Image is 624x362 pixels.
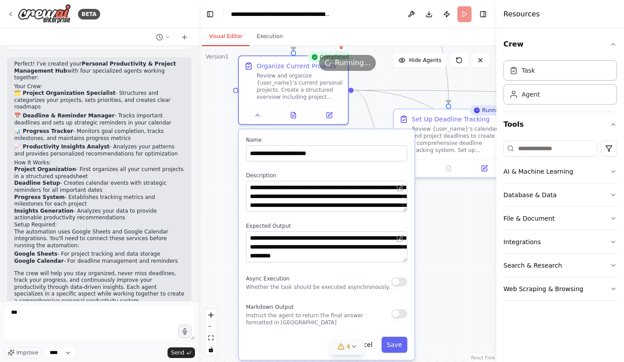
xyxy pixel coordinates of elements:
[205,332,217,344] button: fit view
[393,53,447,67] button: Hide Agents
[503,207,617,230] button: File & Document
[231,10,331,19] nav: breadcrumb
[409,57,441,64] span: Hide Agents
[347,342,351,351] span: 4
[503,183,617,206] button: Database & Data
[14,113,114,119] strong: 📅 Deadline & Reminder Manager
[14,208,74,214] strong: Insights Generation
[18,4,71,24] img: Logo
[275,110,312,121] button: View output
[14,270,184,305] p: The crew will help you stay organized, never miss deadlines, track your progress, and continuousl...
[14,90,184,111] p: - Structures and categorizes your projects, sets priorities, and creates clear roadmaps
[14,90,116,96] strong: 🗂️ Project Organization Specialist
[354,86,388,148] g: Edge from 01f4fb07-7efd-4459-b15f-f88fbcb4167e to 421125d0-582b-4770-aeba-8bd677c92cb7
[14,251,58,257] strong: Google Sheets
[205,309,217,321] button: zoom in
[412,115,490,124] div: Set Up Deadline Tracking
[14,258,64,264] strong: Google Calendar
[246,312,391,326] p: Instruct the agent to return the final answer formatted in [GEOGRAPHIC_DATA]
[205,344,217,355] button: toggle interactivity
[331,339,365,355] button: 4
[14,144,109,150] strong: 📈 Productivity Insights Analyst
[14,83,184,90] h2: Your Crew:
[470,105,507,116] div: Running
[202,27,250,46] button: Visual Editor
[14,128,184,142] p: - Monitors goal completion, tracks milestones, and maintains progress metrics
[14,229,184,249] p: The automation uses Google Sheets and Google Calendar integrations. You'll need to connect these ...
[471,355,495,360] a: React Flow attribution
[14,194,184,208] li: - Establishes tracking metrics and milestones for each project
[503,277,617,300] button: Web Scraping & Browsing
[477,8,489,20] button: Hide right sidebar
[503,230,617,253] button: Integrations
[335,58,371,68] span: Running...
[522,66,535,75] div: Task
[14,166,76,172] strong: Project Organization
[503,9,540,19] h4: Resources
[503,214,555,223] div: File & Document
[246,136,407,144] label: Name
[503,32,617,57] button: Crew
[395,183,406,193] button: Open in editor
[246,222,407,230] label: Expected Output
[503,112,617,137] button: Tools
[14,180,184,194] li: - Creates calendar events with strategic reminders for all important dates
[257,72,343,101] div: Review and organize {user_name}'s current personal projects. Create a structured overview includi...
[171,349,184,356] span: Send
[503,191,557,199] div: Database & Data
[412,125,498,154] div: Review {user_name}'s calendar and project deadlines to create a comprehensive deadline tracking s...
[178,325,191,338] button: Click to speak your automation idea
[246,172,407,179] label: Description
[168,347,195,358] button: Send
[503,284,583,293] div: Web Scraping & Browsing
[382,337,407,353] button: Save
[16,349,38,356] span: Improve
[503,237,541,246] div: Integrations
[14,144,184,157] p: - Analyzes your patterns and provides personalized recommendations for optimization
[469,163,499,174] button: Open in side panel
[430,163,468,174] button: No output available
[503,167,573,176] div: AI & Machine Learning
[503,254,617,277] button: Search & Research
[78,9,100,19] div: BETA
[204,8,216,20] button: Hide left sidebar
[503,57,617,112] div: Crew
[238,55,349,125] div: CompletedOrganize Current ProjectsReview and organize {user_name}'s current personal projects. Cr...
[14,194,65,200] strong: Progress System
[314,110,344,121] button: Open in side panel
[246,304,293,310] span: Markdown Output
[246,284,390,291] p: Whether the task should be executed asynchronously.
[14,113,184,126] p: - Tracks important deadlines and sets up strategic reminders in your calendar
[152,32,174,43] button: Switch to previous chat
[14,208,184,222] li: - Analyzes your data to provide actionable productivity recommendations
[335,41,347,52] button: Delete node
[14,251,184,258] li: - For project tracking and data storage
[14,160,184,167] h2: How It Works:
[4,347,42,358] button: Improve
[14,222,184,229] h2: Setup Required:
[503,137,617,308] div: Tools
[205,309,217,355] div: React Flow controls
[503,261,562,270] div: Search & Research
[503,160,617,183] button: AI & Machine Learning
[14,128,73,134] strong: 📊 Progress Tracker
[14,61,184,82] p: Perfect! I've created your with four specialized agents working together:
[177,32,191,43] button: Start a new chat
[522,90,540,99] div: Agent
[205,321,217,332] button: zoom out
[206,53,229,60] div: Version 1
[14,61,176,74] strong: Personal Productivity & Project Management Hub
[250,27,290,46] button: Execution
[14,258,184,265] li: - For deadline management and reminders
[14,180,60,186] strong: Deadline Setup
[395,233,406,244] button: Open in editor
[346,337,378,353] button: Cancel
[393,109,504,178] div: RunningSet Up Deadline TrackingReview {user_name}'s calendar and project deadlines to create a co...
[14,166,184,180] li: - First organizes all your current projects in a structured spreadsheet
[308,52,352,62] div: Completed
[246,276,289,282] span: Async Execution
